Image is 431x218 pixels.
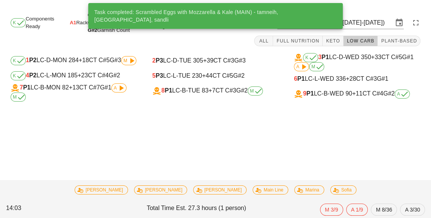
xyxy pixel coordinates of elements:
span: M [13,95,23,99]
span: Full Nutrition [276,38,319,44]
span: 6 [294,75,297,82]
b: P1 [165,87,172,94]
b: P1 [306,90,314,97]
span: K [13,58,23,63]
div: LC-D-TUE 305 CT C#3 [152,57,279,64]
span: +39 [203,57,213,64]
div: LC-B-TUE 83 CT C#3 [152,86,279,96]
span: G#2 [88,27,97,33]
span: A [296,64,307,69]
span: Plant-Based [381,38,417,44]
span: G#1 [377,75,388,82]
button: Full Nutrition [273,36,323,46]
span: M 3/9 [325,204,338,215]
button: Keto [323,36,344,46]
span: All [258,38,270,44]
span: Sofia [335,186,351,194]
span: C#4 [88,12,97,18]
span: +33 [371,54,381,60]
span: G#2 [236,87,248,94]
span: 1 [26,57,29,63]
span: Low Carb [347,38,375,44]
span: G#2 [109,72,120,78]
span: Keto [326,38,340,44]
button: Plant-Based [378,36,420,46]
span: +23 [78,72,88,78]
span: 3 [318,54,322,60]
div: Component Count Garnish Count [88,11,137,34]
span: A [397,92,408,96]
button: Low Carb [344,36,378,46]
b: P3 [156,57,163,64]
span: G#2 [233,72,245,79]
div: LC-L-WED 336 CT C#3 [294,75,420,82]
span: 8 [161,87,165,94]
b: P1 [322,54,329,60]
span: +13 [69,84,79,91]
span: +7 [209,87,215,94]
div: LC-D-WED 350 CT C#5 [294,53,420,71]
div: LC-L-MON 185 CT C#4 [11,71,137,80]
span: 5 [152,72,156,79]
span: G#1 [100,84,111,91]
span: 9 [303,90,306,97]
div: LC-B-WED 90 CT C#4 [294,89,420,99]
span: +18 [79,57,89,63]
span: A [114,86,124,90]
span: G#3 [234,57,245,64]
div: 14:03 [5,202,145,217]
span: A1 [70,19,76,27]
span: 7 [20,84,23,91]
b: P1 [297,75,305,82]
b: P2 [29,57,37,63]
div: LC-D-MON 284 CT C#5 [11,56,137,65]
span: K [13,74,23,78]
div: LC-L-TUE 230 CT C#5 [152,72,279,79]
span: [PERSON_NAME] [198,186,242,194]
div: Components Ready Rack Foodsafe Warning Allergy Plated Main Plated [5,14,426,32]
div: LC-B-MON 82 CT C#7 [11,83,137,102]
div: Total Time Est. 27.3 hours (1 person) [145,202,286,217]
span: A 1/9 [351,204,363,215]
div: Task completed: Scrambled Eggs with Mozzarella & Kale (MAIN) - tamneih, [GEOGRAPHIC_DATA], sandli [88,3,340,29]
span: M [250,89,261,93]
span: 4 [26,72,29,78]
span: M [123,58,134,63]
span: Marina [299,186,319,194]
span: G#1 [402,54,414,60]
button: All [254,36,273,46]
b: P1 [23,84,31,91]
span: +28 [346,75,356,82]
span: [PERSON_NAME] [80,186,123,194]
span: A 3/30 [405,204,420,215]
span: Main Line [258,186,283,194]
span: 2 [152,57,156,64]
span: K [13,20,23,25]
span: +44 [202,72,212,79]
span: G#3 [110,57,121,63]
span: K [305,55,316,60]
span: M 8/36 [376,204,392,215]
span: +11 [352,90,362,97]
span: M [311,64,322,69]
span: G#2 [383,90,395,97]
b: P2 [29,72,37,78]
span: [PERSON_NAME] [139,186,183,194]
b: P3 [156,72,163,79]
